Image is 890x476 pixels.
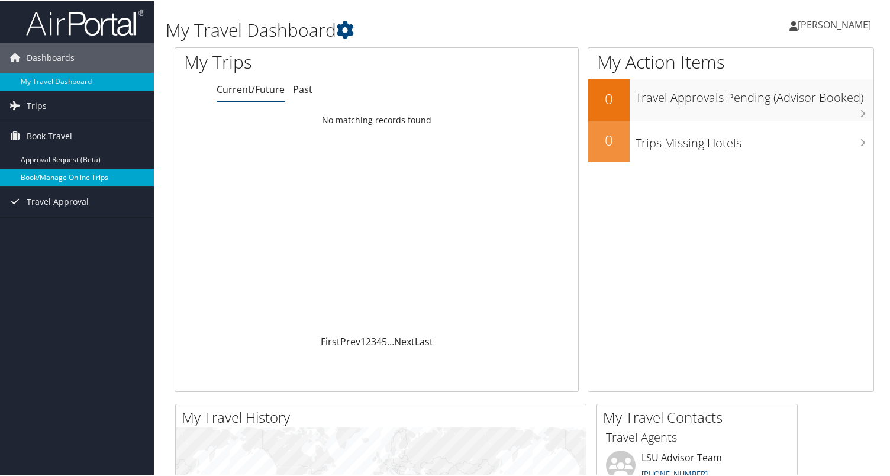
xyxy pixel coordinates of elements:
[387,334,394,347] span: …
[27,120,72,150] span: Book Travel
[798,17,871,30] span: [PERSON_NAME]
[182,406,586,426] h2: My Travel History
[603,406,797,426] h2: My Travel Contacts
[588,129,630,149] h2: 0
[27,90,47,120] span: Trips
[636,82,873,105] h3: Travel Approvals Pending (Advisor Booked)
[588,120,873,161] a: 0Trips Missing Hotels
[382,334,387,347] a: 5
[415,334,433,347] a: Last
[340,334,360,347] a: Prev
[606,428,788,445] h3: Travel Agents
[394,334,415,347] a: Next
[26,8,144,36] img: airportal-logo.png
[360,334,366,347] a: 1
[588,78,873,120] a: 0Travel Approvals Pending (Advisor Booked)
[789,6,883,41] a: [PERSON_NAME]
[366,334,371,347] a: 2
[175,108,578,130] td: No matching records found
[27,186,89,216] span: Travel Approval
[293,82,312,95] a: Past
[217,82,285,95] a: Current/Future
[371,334,376,347] a: 3
[27,42,75,72] span: Dashboards
[321,334,340,347] a: First
[166,17,644,41] h1: My Travel Dashboard
[636,128,873,150] h3: Trips Missing Hotels
[588,88,630,108] h2: 0
[588,49,873,73] h1: My Action Items
[184,49,401,73] h1: My Trips
[376,334,382,347] a: 4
